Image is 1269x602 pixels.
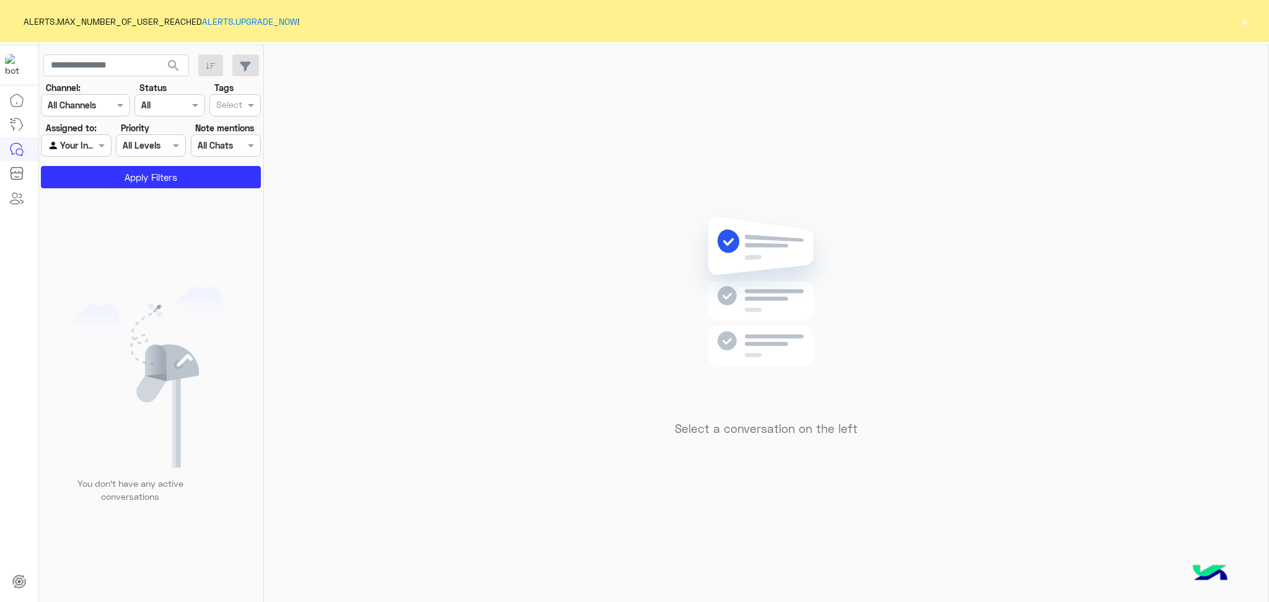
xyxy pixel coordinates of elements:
[166,58,181,73] span: search
[675,422,858,436] h5: Select a conversation on the left
[214,98,242,114] div: Select
[677,207,856,412] img: no messages
[159,55,189,81] button: search
[68,477,193,504] p: You don’t have any active conversations
[46,121,97,134] label: Assigned to:
[1238,15,1250,27] button: ×
[41,166,261,188] button: Apply Filters
[24,15,299,28] span: ALERTS.MAX_NUMBER_OF_USER_REACHED !
[121,121,149,134] label: Priority
[195,121,254,134] label: Note mentions
[1188,552,1232,596] img: hulul-logo.png
[139,81,167,94] label: Status
[73,287,229,468] img: empty users
[46,81,81,94] label: Channel:
[214,81,234,94] label: Tags
[5,54,27,76] img: 1403182699927242
[202,16,297,27] a: ALERTS.UPGRADE_NOW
